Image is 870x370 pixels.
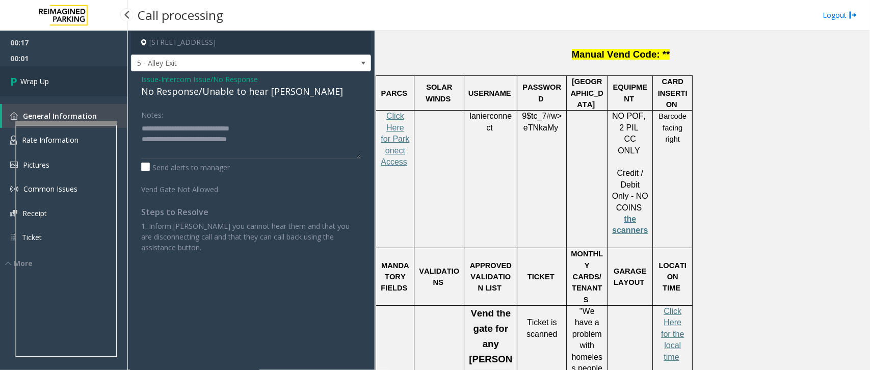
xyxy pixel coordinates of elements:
[10,233,17,242] img: 'icon'
[10,210,17,217] img: 'icon'
[612,112,646,120] span: NO POF,
[381,112,409,166] a: Click Here for Parkonect Access
[849,10,857,20] img: logout
[161,74,258,85] span: Intercom Issue/No Response
[381,261,409,293] span: MANDATORY FIELDS
[614,267,646,286] span: GARAGE LAYOUT
[612,215,648,234] span: the scanners
[141,85,361,98] div: No Response/Unable to hear [PERSON_NAME]
[469,112,512,132] span: lanierconnect
[571,250,603,304] span: MONTHLY CARDS/TENANTS
[139,180,232,195] label: Vend Gate Not Allowed
[131,31,371,55] h4: [STREET_ADDRESS]
[526,318,558,338] span: Ticket is scanned
[522,112,562,120] span: 9$tc_7#w>
[658,77,688,109] span: CARD INSERTION
[133,3,228,28] h3: Call processing
[659,261,687,293] span: LOCATION TIME
[159,74,258,84] span: -
[10,185,18,193] img: 'icon'
[612,215,648,234] a: the scanners
[141,221,361,253] p: 1. Inform [PERSON_NAME] you cannot hear them and that you are disconnecting call and that they ca...
[612,169,648,212] span: Credit / Debit Only - NO COINS
[20,76,49,87] span: Wrap Up
[613,83,648,102] span: EQUIPMENT
[618,135,640,154] span: CC ONLY
[141,162,230,173] label: Send alerts to manager
[10,112,18,120] img: 'icon'
[571,77,603,109] span: [GEOGRAPHIC_DATA]
[823,10,857,20] a: Logout
[5,258,127,269] div: More
[141,74,159,85] span: Issue
[661,307,684,361] a: Click Here for the local time
[419,267,459,286] span: VALIDATIONS
[141,207,361,217] h4: Steps to Resolve
[10,136,17,145] img: 'icon'
[468,89,511,97] span: USERNAME
[23,111,97,121] span: General Information
[619,123,638,132] span: 2 PIL
[381,89,407,97] span: PARCS
[572,49,670,60] span: Manual Vend Code: **
[426,83,452,102] span: SOLAR WINDS
[141,106,163,120] label: Notes:
[522,83,561,102] span: PASSWORD
[470,261,512,293] span: APPROVED VALIDATION LIST
[2,104,127,128] a: General Information
[523,123,558,133] span: eTNkaMy
[528,273,555,281] span: TICKET
[131,55,323,71] span: 5 - Alley Exit
[659,112,687,143] span: Barcode facing right
[10,162,18,168] img: 'icon'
